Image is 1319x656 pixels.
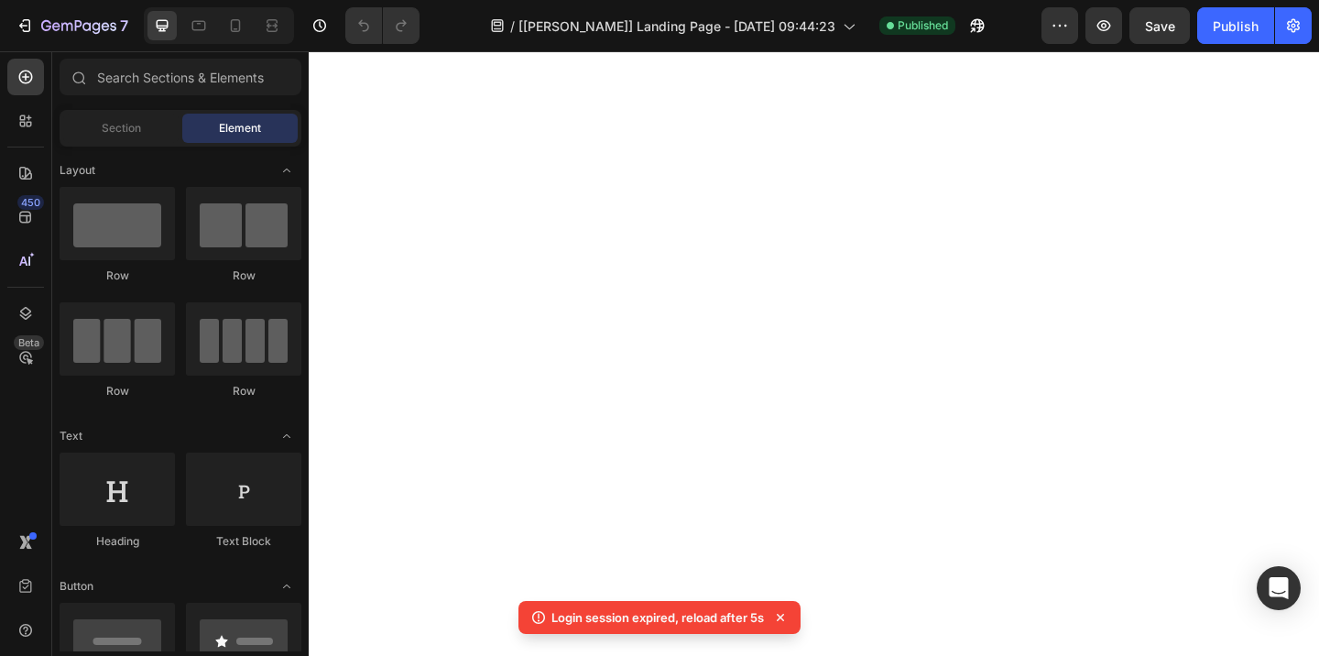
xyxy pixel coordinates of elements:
div: Publish [1213,16,1259,36]
button: Save [1129,7,1190,44]
span: Layout [60,162,95,179]
div: Undo/Redo [345,7,420,44]
span: Section [102,120,141,137]
div: Text Block [186,533,301,550]
p: Login session expired, reload after 5s [551,608,764,627]
span: Toggle open [272,421,301,451]
input: Search Sections & Elements [60,59,301,95]
button: Publish [1197,7,1274,44]
span: Toggle open [272,156,301,185]
div: Row [186,383,301,399]
div: Row [186,268,301,284]
span: / [510,16,515,36]
span: Save [1145,18,1175,34]
iframe: Design area [309,51,1319,656]
div: Heading [60,533,175,550]
span: Text [60,428,82,444]
div: Open Intercom Messenger [1257,566,1301,610]
div: Row [60,383,175,399]
span: [[PERSON_NAME]] Landing Page - [DATE] 09:44:23 [518,16,835,36]
span: Toggle open [272,572,301,601]
p: 7 [120,15,128,37]
div: Beta [14,335,44,350]
span: Button [60,578,93,595]
div: 450 [17,195,44,210]
span: Published [898,17,948,34]
span: Element [219,120,261,137]
button: 7 [7,7,136,44]
div: Row [60,268,175,284]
